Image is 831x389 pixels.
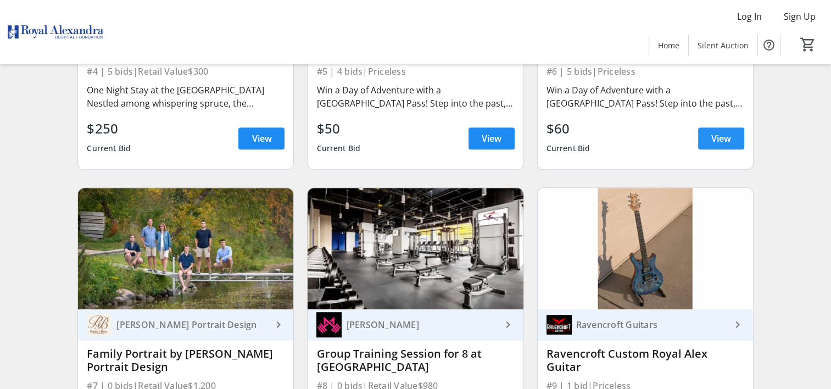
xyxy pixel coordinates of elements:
div: Ravencroft Custom Royal Alex Guitar [546,347,744,374]
div: $50 [316,119,360,138]
a: View [698,127,744,149]
div: Current Bid [316,138,360,158]
span: Silent Auction [698,40,749,51]
img: Robert Bray Portrait Design [87,312,112,337]
div: $250 [87,119,131,138]
button: Log In [728,8,771,25]
a: Robert Bray Portrait Design[PERSON_NAME] Portrait Design [78,309,293,341]
span: View [252,132,271,145]
div: Win a Day of Adventure with a [GEOGRAPHIC_DATA] Pass! Step into the past, experience the present,... [546,84,744,110]
span: Sign Up [784,10,816,23]
a: View [469,127,515,149]
div: #5 | 4 bids | Priceless [316,64,514,79]
span: Log In [737,10,762,23]
img: Royal Alexandra Hospital Foundation's Logo [7,4,104,59]
span: Home [658,40,679,51]
a: View [238,127,285,149]
img: Ravencroft Guitars [546,312,572,337]
div: [PERSON_NAME] Portrait Design [112,319,271,330]
div: Current Bid [546,138,590,158]
img: Mukai Maromo [316,312,342,337]
mat-icon: keyboard_arrow_right [271,318,285,331]
img: Ravencroft Custom Royal Alex Guitar [538,188,753,309]
a: Mukai Maromo[PERSON_NAME] [308,309,523,341]
mat-icon: keyboard_arrow_right [501,318,515,331]
div: #6 | 5 bids | Priceless [546,64,744,79]
img: Group Training Session for 8 at Archetype [308,188,523,309]
a: Silent Auction [689,35,757,55]
div: Ravencroft Guitars [572,319,731,330]
a: Home [649,35,688,55]
button: Cart [798,35,818,54]
button: Help [758,34,780,56]
img: Family Portrait by Robert Bray Portrait Design [78,188,293,309]
div: [PERSON_NAME] [342,319,501,330]
span: View [711,132,731,145]
mat-icon: keyboard_arrow_right [731,318,744,331]
div: Family Portrait by [PERSON_NAME] Portrait Design [87,347,285,374]
div: One Night Stay at the [GEOGRAPHIC_DATA] Nestled among whispering spruce, the [GEOGRAPHIC_DATA] is... [87,84,285,110]
div: Win a Day of Adventure with a [GEOGRAPHIC_DATA] Pass! Step into the past, experience the present,... [316,84,514,110]
button: Sign Up [775,8,824,25]
a: Ravencroft GuitarsRavencroft Guitars [538,309,753,341]
div: Group Training Session for 8 at [GEOGRAPHIC_DATA] [316,347,514,374]
div: #4 | 5 bids | Retail Value $300 [87,64,285,79]
span: View [482,132,501,145]
div: Current Bid [87,138,131,158]
div: $60 [546,119,590,138]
